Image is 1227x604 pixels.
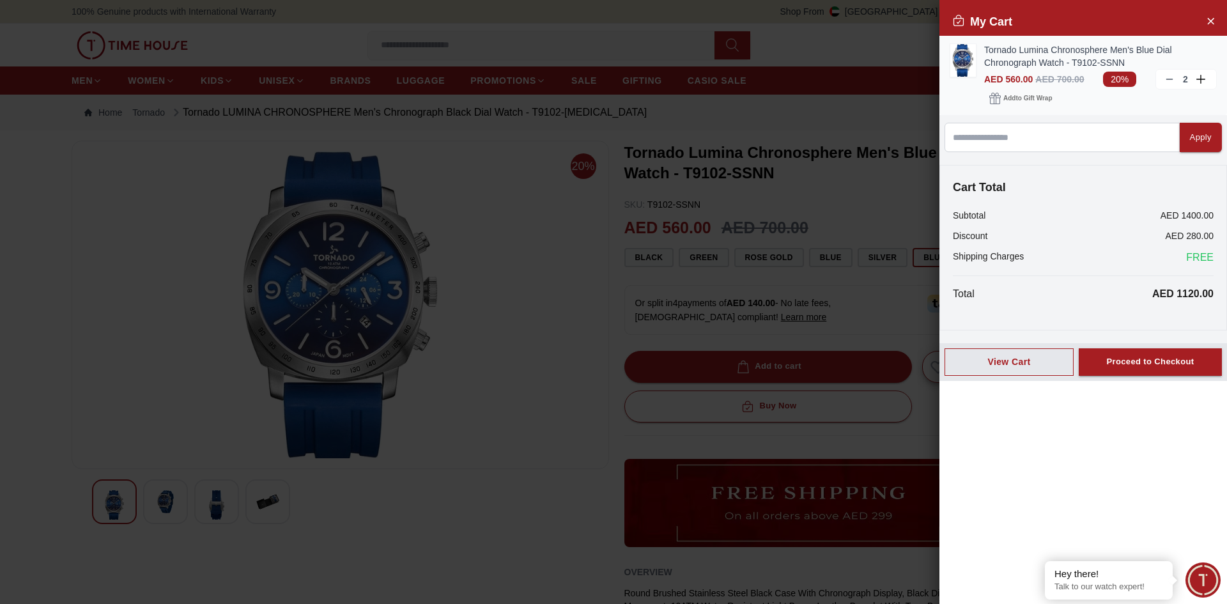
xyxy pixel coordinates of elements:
[984,43,1217,69] a: Tornado Lumina Chronosphere Men's Blue Dial Chronograph Watch - T9102-SSNN
[945,348,1074,376] button: View Cart
[1035,74,1084,84] span: AED 700.00
[953,250,1024,265] p: Shipping Charges
[1003,92,1052,105] span: Add to Gift Wrap
[1054,568,1163,580] div: Hey there!
[1180,73,1191,86] p: 2
[1180,123,1222,152] button: Apply
[1200,10,1221,31] button: Close Account
[1166,229,1214,242] p: AED 280.00
[1152,286,1214,302] p: AED 1120.00
[952,13,1012,31] h2: My Cart
[950,44,976,77] img: ...
[1054,582,1163,592] p: Talk to our watch expert!
[953,209,985,222] p: Subtotal
[955,355,1063,368] div: View Cart
[953,229,987,242] p: Discount
[953,178,1214,196] h4: Cart Total
[953,286,975,302] p: Total
[1106,355,1194,369] div: Proceed to Checkout
[1079,348,1222,376] button: Proceed to Checkout
[1185,562,1221,598] div: Chat Widget
[984,74,1033,84] span: AED 560.00
[1190,130,1212,145] div: Apply
[1161,209,1214,222] p: AED 1400.00
[984,89,1057,107] button: Addto Gift Wrap
[1186,250,1214,265] span: FREE
[1103,72,1136,87] span: 20%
